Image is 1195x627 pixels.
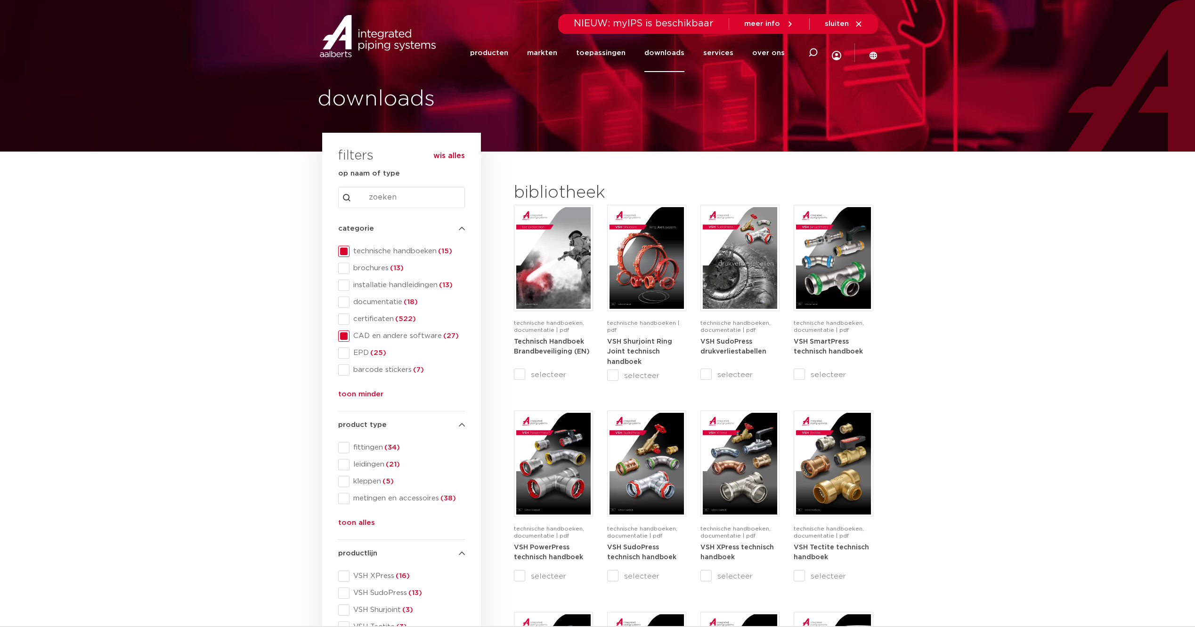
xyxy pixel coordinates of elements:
div: barcode stickers(7) [338,364,465,376]
div: kleppen(5) [338,476,465,487]
span: VSH Shurjoint [350,605,465,615]
a: toepassingen [576,34,626,72]
a: VSH XPress technisch handboek [700,544,774,561]
div: certificaten(522) [338,313,465,325]
img: VSH-SudoPress_A4PLT_5007706_2024-2.0_NL-pdf.jpg [703,207,777,309]
a: services [703,34,733,72]
span: certificaten [350,314,465,324]
a: sluiten [825,20,863,28]
label: selecteer [794,369,873,380]
h1: downloads [317,84,593,114]
a: VSH Shurjoint Ring Joint technisch handboek [607,338,672,365]
label: selecteer [514,571,593,582]
strong: Technisch Handboek Brandbeveiliging (EN) [514,338,590,355]
h4: product type [338,419,465,431]
span: CAD en andere software [350,331,465,341]
div: documentatie(18) [338,297,465,308]
span: barcode stickers [350,365,465,375]
a: VSH SudoPress drukverliestabellen [700,338,766,355]
a: Technisch Handboek Brandbeveiliging (EN) [514,338,590,355]
span: (21) [384,461,400,468]
span: technische handboeken, documentatie | pdf [794,526,864,539]
span: (38) [439,495,456,502]
nav: Menu [470,34,785,72]
span: brochures [350,264,465,273]
span: technische handboeken, documentatie | pdf [607,526,677,539]
div: EPD(25) [338,347,465,359]
strong: VSH SudoPress drukverliestabellen [700,338,766,355]
span: technische handboeken [350,247,465,256]
a: VSH Tectite technisch handboek [794,544,869,561]
strong: VSH Shurjoint Ring Joint technisch handboek [607,338,672,365]
label: selecteer [607,571,686,582]
button: toon alles [338,517,375,532]
span: (5) [381,478,394,485]
label: selecteer [514,369,593,380]
label: selecteer [700,571,780,582]
div: fittingen(34) [338,442,465,453]
span: (3) [401,606,413,613]
span: NIEUW: myIPS is beschikbaar [574,19,714,28]
span: (18) [402,298,418,305]
span: (7) [412,366,424,373]
div: technische handboeken(15) [338,246,465,257]
span: VSH XPress [350,571,465,581]
a: meer info [744,20,794,28]
img: FireProtection_A4TM_5007915_2025_2.0_EN-pdf.jpg [516,207,591,309]
span: metingen en accessoires [350,494,465,503]
span: technische handboeken, documentatie | pdf [514,320,584,333]
span: (13) [389,265,404,272]
div: VSH XPress(16) [338,571,465,582]
h2: bibliotheek [514,182,682,204]
span: (13) [438,281,453,289]
span: technische handboeken | pdf [607,320,679,333]
span: (34) [383,444,400,451]
span: meer info [744,20,780,27]
img: VSH-Shurjoint-RJ_A4TM_5011380_2025_1.1_EN-pdf.jpg [610,207,684,309]
a: VSH PowerPress technisch handboek [514,544,583,561]
img: VSH-PowerPress_A4TM_5008817_2024_3.1_NL-pdf.jpg [516,413,591,514]
img: VSH-Tectite_A4TM_5009376-2024-2.0_NL-pdf.jpg [796,413,870,514]
a: VSH SudoPress technisch handboek [607,544,676,561]
button: wis alles [433,151,465,161]
div: brochures(13) [338,263,465,274]
img: VSH-SmartPress_A4TM_5009301_2023_2.0-EN-pdf.jpg [796,207,870,309]
strong: VSH SmartPress technisch handboek [794,338,863,355]
a: downloads [644,34,684,72]
span: (522) [394,315,416,322]
div: leidingen(21) [338,459,465,470]
button: toon minder [338,389,383,404]
h4: categorie [338,223,465,234]
label: selecteer [607,370,686,381]
span: EPD [350,348,465,358]
span: documentatie [350,297,465,307]
img: VSH-SudoPress_A4TM_5001604-2023-3.0_NL-pdf.jpg [610,413,684,514]
span: technische handboeken, documentatie | pdf [700,320,771,333]
span: (13) [407,589,422,596]
div: VSH SudoPress(13) [338,587,465,599]
span: (15) [437,248,452,255]
span: technische handboeken, documentatie | pdf [700,526,771,539]
span: (16) [394,572,410,579]
span: VSH SudoPress [350,588,465,598]
h4: productlijn [338,548,465,559]
span: kleppen [350,477,465,486]
span: leidingen [350,460,465,469]
div: metingen en accessoires(38) [338,493,465,504]
span: technische handboeken, documentatie | pdf [514,526,584,539]
div: installatie handleidingen(13) [338,280,465,291]
a: producten [470,34,508,72]
a: VSH SmartPress technisch handboek [794,338,863,355]
strong: op naam of type [338,170,400,177]
div: my IPS [832,31,841,75]
h3: filters [338,145,374,168]
a: markten [527,34,557,72]
span: installatie handleidingen [350,281,465,290]
div: CAD en andere software(27) [338,330,465,342]
span: technische handboeken, documentatie | pdf [794,320,864,333]
span: (25) [369,349,386,356]
img: VSH-XPress_A4TM_5008762_2025_4.1_NL-pdf.jpg [703,413,777,514]
label: selecteer [794,571,873,582]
